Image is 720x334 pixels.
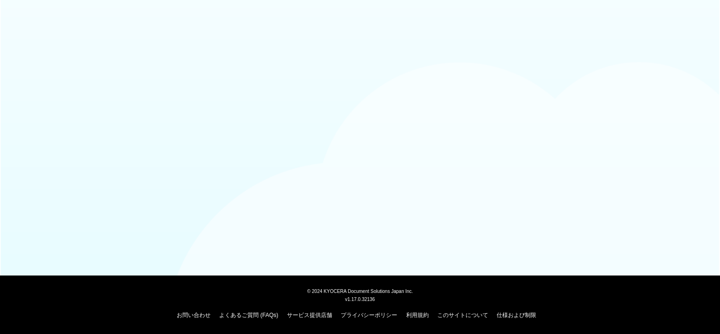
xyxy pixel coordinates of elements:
[345,296,375,302] span: v1.17.0.32136
[307,288,413,294] span: © 2024 KYOCERA Document Solutions Japan Inc.
[341,312,397,318] a: プライバシーポリシー
[177,312,211,318] a: お問い合わせ
[406,312,429,318] a: 利用規約
[497,312,536,318] a: 仕様および制限
[437,312,488,318] a: このサイトについて
[287,312,332,318] a: サービス提供店舗
[219,312,278,318] a: よくあるご質問 (FAQs)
